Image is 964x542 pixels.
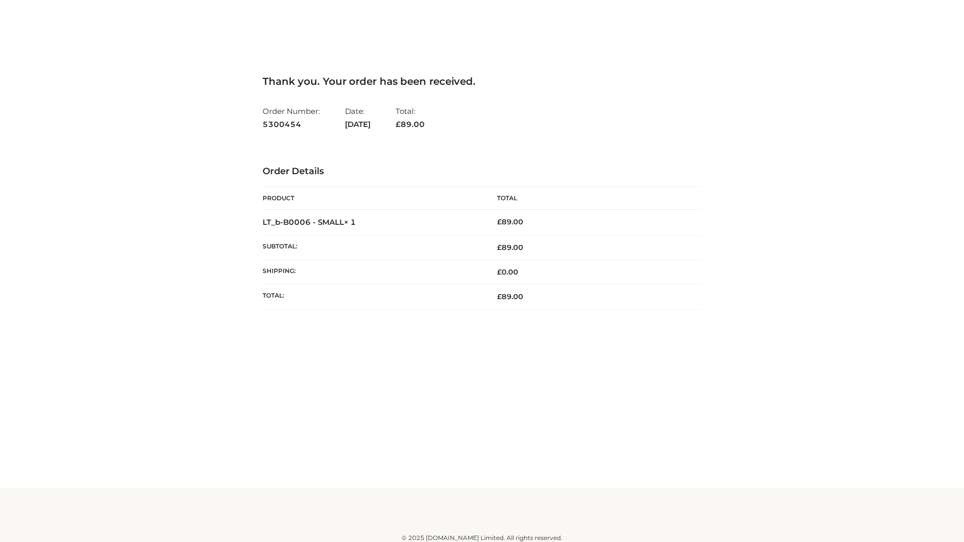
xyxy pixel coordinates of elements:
[497,243,502,252] span: £
[497,217,502,226] span: £
[263,217,356,227] strong: LT_b-B0006 - SMALL
[345,118,371,131] strong: [DATE]
[396,102,425,133] li: Total:
[263,187,482,210] th: Product
[396,119,425,129] span: 89.00
[497,292,523,301] span: 89.00
[345,102,371,133] li: Date:
[263,235,482,259] th: Subtotal:
[396,119,401,129] span: £
[263,285,482,309] th: Total:
[497,243,523,252] span: 89.00
[263,260,482,285] th: Shipping:
[497,292,502,301] span: £
[497,267,518,277] bdi: 0.00
[263,75,701,87] h3: Thank you. Your order has been received.
[482,187,701,210] th: Total
[497,217,523,226] bdi: 89.00
[263,166,701,177] h3: Order Details
[344,217,356,227] strong: × 1
[263,118,320,131] strong: 5300454
[263,102,320,133] li: Order Number:
[497,267,502,277] span: £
